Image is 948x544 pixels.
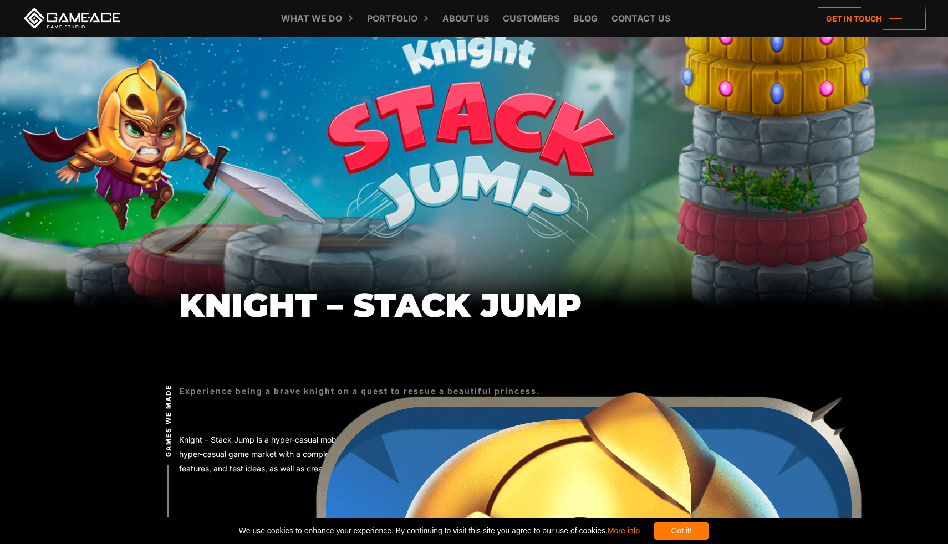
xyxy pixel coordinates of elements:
a: More info [608,526,640,535]
span: Games we made [163,384,173,457]
a: Get in touch [818,7,926,30]
div: Knight – Stack Jump is a hyper-casual mobile game ( , ) from Game-Ace for players of all ages and... [179,433,769,475]
h1: Knight – Stack Jump [179,287,769,324]
span: We use cookies to enhance your experience. By continuing to visit this site you agree to our use ... [239,522,640,540]
div: Got it! [654,522,709,540]
div: Experience being a brave knight on a quest to rescue a beautiful princess. [179,385,769,397]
